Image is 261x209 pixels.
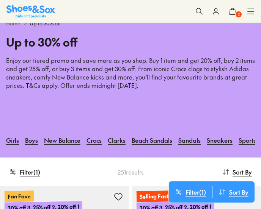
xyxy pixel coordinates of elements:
[207,132,233,148] a: Sneakers
[224,3,241,20] button: 2
[6,33,255,50] h1: Up to 30% off
[6,5,55,18] a: Shoes & Sox
[9,164,40,180] button: Filter(1)
[132,132,172,148] a: Beach Sandals
[86,132,102,148] a: Crocs
[222,164,252,180] button: Sort By
[233,167,252,176] span: Sort By
[6,19,20,27] a: Home
[6,132,19,148] a: Girls
[30,19,61,27] span: Up to 30% off
[5,191,34,202] p: Fan Fave
[137,191,171,203] p: Selling Fast
[239,132,256,148] a: Sports
[6,5,55,18] img: SNS_Logo_Responsive.svg
[212,186,255,198] button: Sort By
[6,56,255,123] p: Enjoy our tiered promo and save more as you shop. Buy 1 item and get 20% off, buy 2 items and get...
[25,132,38,148] a: Boys
[108,132,126,148] a: Clarks
[6,19,255,27] div: >
[235,11,242,18] span: 2
[229,187,248,197] span: Sort By
[44,132,80,148] a: New Balance
[169,186,212,198] button: Filter(1)
[178,132,201,148] a: Sandals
